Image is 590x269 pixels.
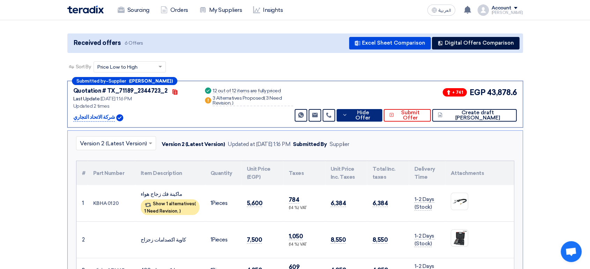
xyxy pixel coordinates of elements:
span: Received offers [74,38,121,48]
button: Digital Offers Comparison [432,37,519,49]
td: 2 [76,222,88,258]
button: Hide Offer [337,109,382,122]
th: Total Inc. taxes [367,161,409,185]
div: Updated at [DATE] 1:16 PM [228,140,290,148]
th: Unit Price (EGP) [241,161,283,185]
span: 1 [211,200,212,206]
span: Submitted by [76,79,106,83]
button: Create draft [PERSON_NAME] [432,109,517,122]
span: ( [264,95,265,101]
span: 1 [211,237,212,243]
span: + 741 [443,88,467,97]
span: Submit Offer [396,110,425,121]
div: Account [492,5,511,11]
div: Submitted By [293,140,327,148]
b: ([PERSON_NAME]) [129,79,173,83]
span: 784 [289,196,300,203]
img: profile_test.png [478,5,489,16]
div: [PERSON_NAME] [492,11,523,15]
span: Sort By [76,63,91,70]
span: 3 Need Revision, [213,95,282,106]
div: Quotation # TX_71189_2344723_2 [73,87,168,95]
a: Open chat [561,241,582,262]
th: Item Description [135,161,205,185]
button: العربية [427,5,455,16]
span: Hide Offer [349,110,376,121]
th: # [76,161,88,185]
span: Last Update [73,96,100,102]
img: Teradix logo [67,6,104,14]
span: 1 Need Revision, [144,208,178,214]
div: ماكينة فك زجاج هواء [141,190,199,198]
span: 7,500 [247,236,262,244]
span: Price Low to High [97,63,138,71]
span: 6,384 [373,200,388,207]
th: Taxes [283,161,325,185]
a: My Suppliers [194,2,248,18]
span: 5,600 [247,200,263,207]
a: Orders [155,2,194,18]
span: ( [194,201,196,206]
th: Delivery Time [409,161,445,185]
div: (14 %) VAT [289,242,319,248]
img: Verified Account [116,114,123,121]
td: KBHA0120 [88,185,135,222]
th: Unit Price Inc. Taxes [325,161,367,185]
span: 43,878.6 [487,87,517,98]
span: 6 Offers [125,40,143,46]
span: Create draft [PERSON_NAME] [444,110,511,121]
td: Pieces [205,185,241,222]
span: ) [232,100,234,106]
div: (14 %) VAT [289,205,319,211]
span: [DATE] 1:16 PM [101,96,132,102]
button: Excel Sheet Comparison [349,37,431,49]
span: 8,550 [331,236,346,244]
span: Supplier [109,79,126,83]
span: EGP [470,87,486,98]
div: Show 1 alternatives [141,199,199,215]
span: 1,050 [289,233,303,240]
span: 6,384 [331,200,346,207]
img: p_1756300601651.jpg [451,193,468,210]
img: p_1756300312900.jpg [451,230,468,246]
div: 12 out of 12 items are fully priced [213,89,281,94]
td: Pieces [205,222,241,258]
div: Supplier [330,140,349,148]
span: 1-2 Days (Stock) [414,196,434,211]
th: Quantity [205,161,241,185]
span: 8,550 [373,236,388,244]
button: Submit Offer [384,109,431,122]
th: Attachments [445,161,514,185]
div: 3 Alternatives Proposed [213,96,293,106]
span: ) [179,208,181,214]
span: العربية [438,8,451,13]
div: Updated 2 times [73,102,196,110]
span: 1-2 Days (Stock) [414,233,434,247]
div: Version 2 (Latest Version) [162,140,225,148]
a: Sourcing [112,2,155,18]
td: 1 [76,185,88,222]
th: Part Number [88,161,135,185]
p: شركة الاتحاد التجاري [73,113,115,122]
div: – [72,77,177,85]
div: كاوية اكصدامات زجزاج [141,236,199,244]
a: Insights [248,2,288,18]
